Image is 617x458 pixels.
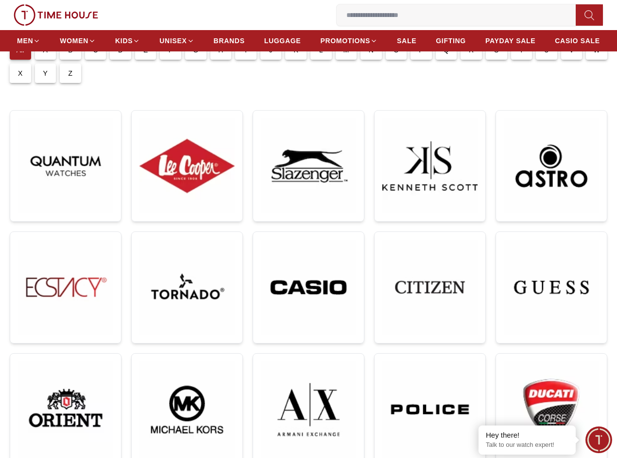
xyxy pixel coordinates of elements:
img: ... [18,361,113,457]
img: ... [14,4,98,26]
img: ... [504,118,599,213]
img: ... [139,361,235,457]
img: ... [139,118,235,213]
p: X [18,68,23,78]
span: CASIO SALE [555,36,600,46]
span: GIFTING [436,36,466,46]
img: ... [382,361,478,457]
span: SALE [397,36,416,46]
p: Talk to our watch expert! [486,441,568,449]
span: WOMEN [60,36,88,46]
a: SALE [397,32,416,49]
p: Z [69,68,73,78]
span: KIDS [115,36,133,46]
a: CASIO SALE [555,32,600,49]
a: WOMEN [60,32,96,49]
span: BRANDS [214,36,245,46]
span: PAYDAY SALE [485,36,535,46]
img: ... [504,361,599,457]
img: ... [18,118,113,213]
img: ... [18,240,113,335]
div: Chat Widget [585,426,612,453]
a: PROMOTIONS [320,32,377,49]
a: BRANDS [214,32,245,49]
span: UNISEX [159,36,187,46]
a: MEN [17,32,40,49]
img: ... [382,240,478,335]
img: ... [139,240,235,335]
span: PROMOTIONS [320,36,370,46]
div: Hey there! [486,430,568,440]
img: ... [261,118,356,213]
p: Y [43,68,48,78]
span: MEN [17,36,33,46]
a: GIFTING [436,32,466,49]
a: UNISEX [159,32,194,49]
a: KIDS [115,32,140,49]
img: ... [504,240,599,335]
span: LUGGAGE [264,36,301,46]
img: ... [382,118,478,213]
img: ... [261,240,356,335]
a: LUGGAGE [264,32,301,49]
img: ... [261,361,356,457]
a: PAYDAY SALE [485,32,535,49]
